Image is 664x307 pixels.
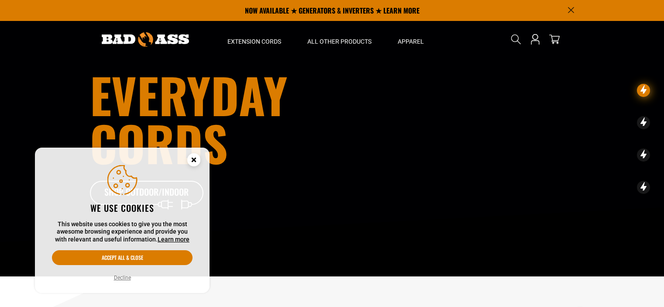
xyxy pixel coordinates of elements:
[90,71,381,167] h1: Everyday cords
[214,21,294,58] summary: Extension Cords
[385,21,437,58] summary: Apparel
[52,221,193,244] p: This website uses cookies to give you the most awesome browsing experience and provide you with r...
[102,32,189,47] img: Bad Ass Extension Cords
[398,38,424,45] span: Apparel
[35,148,210,293] aside: Cookie Consent
[158,236,189,243] a: Learn more
[52,250,193,265] button: Accept all & close
[111,273,134,282] button: Decline
[509,32,523,46] summary: Search
[227,38,281,45] span: Extension Cords
[294,21,385,58] summary: All Other Products
[307,38,372,45] span: All Other Products
[52,202,193,214] h2: We use cookies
